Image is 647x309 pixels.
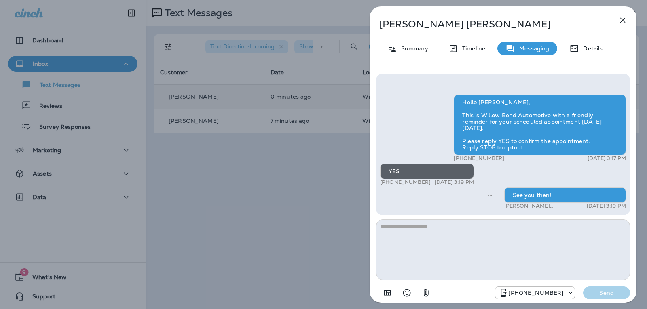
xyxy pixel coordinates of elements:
div: See you then! [504,187,626,203]
div: +1 (813) 497-4455 [495,288,575,298]
button: Add in a premade template [379,285,395,301]
p: Summary [397,45,428,52]
button: Select an emoji [399,285,415,301]
div: Hello [PERSON_NAME], This is Willow Bend Automotive with a friendly reminder for your scheduled a... [454,95,626,155]
p: [DATE] 3:19 PM [587,203,626,209]
p: [PHONE_NUMBER] [454,155,504,162]
span: Sent [488,191,492,198]
p: [DATE] 3:17 PM [588,155,626,162]
p: Messaging [515,45,549,52]
p: [PHONE_NUMBER] [380,179,431,185]
p: Details [579,45,603,52]
p: Timeline [458,45,485,52]
p: [PERSON_NAME] [PERSON_NAME] [379,19,600,30]
p: [DATE] 3:19 PM [435,179,474,185]
p: [PHONE_NUMBER] [508,290,563,296]
p: [PERSON_NAME] WillowBend [504,203,577,209]
div: YES [380,164,474,179]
